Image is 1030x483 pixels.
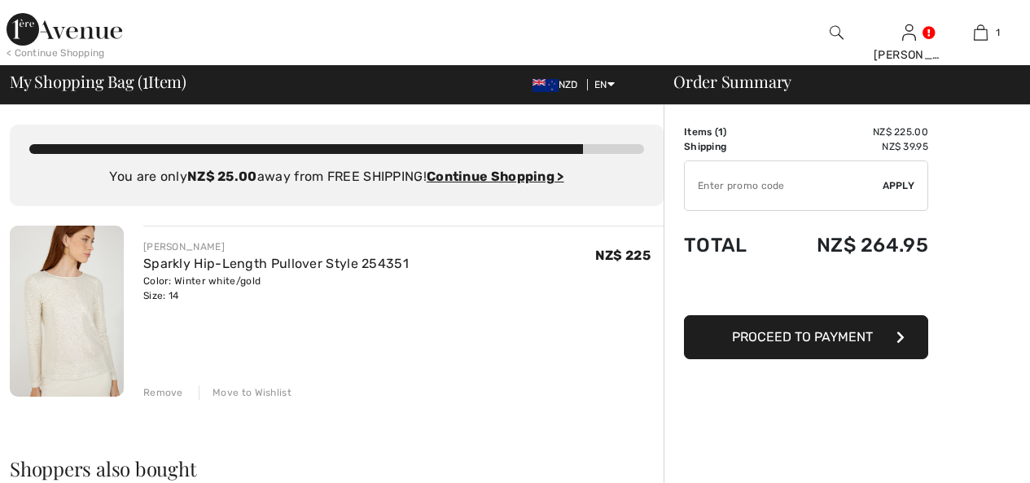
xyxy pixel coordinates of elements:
[684,217,772,273] td: Total
[945,23,1016,42] a: 1
[7,46,105,60] div: < Continue Shopping
[187,169,257,184] strong: NZ$ 25.00
[533,79,585,90] span: NZD
[10,226,124,397] img: Sparkly Hip-Length Pullover Style 254351
[29,167,644,187] div: You are only away from FREE SHIPPING!
[718,126,723,138] span: 1
[427,169,564,184] a: Continue Shopping >
[199,385,291,400] div: Move to Wishlist
[684,139,772,154] td: Shipping
[684,273,928,310] iframe: PayPal
[143,256,409,271] a: Sparkly Hip-Length Pullover Style 254351
[142,69,148,90] span: 1
[143,274,409,303] div: Color: Winter white/gold Size: 14
[772,217,928,273] td: NZ$ 264.95
[10,459,664,478] h2: Shoppers also bought
[883,178,915,193] span: Apply
[874,46,945,64] div: [PERSON_NAME]
[830,23,844,42] img: search the website
[902,24,916,40] a: Sign In
[772,125,928,139] td: NZ$ 225.00
[595,248,651,263] span: NZ$ 225
[7,13,122,46] img: 1ère Avenue
[974,23,988,42] img: My Bag
[143,239,409,254] div: [PERSON_NAME]
[996,25,1000,40] span: 1
[685,161,883,210] input: Promo code
[902,23,916,42] img: My Info
[533,79,559,92] img: New Zealand Dollar
[143,385,183,400] div: Remove
[594,79,615,90] span: EN
[10,73,186,90] span: My Shopping Bag ( Item)
[684,125,772,139] td: Items ( )
[732,329,873,345] span: Proceed to Payment
[772,139,928,154] td: NZ$ 39.95
[684,315,928,359] button: Proceed to Payment
[654,73,1020,90] div: Order Summary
